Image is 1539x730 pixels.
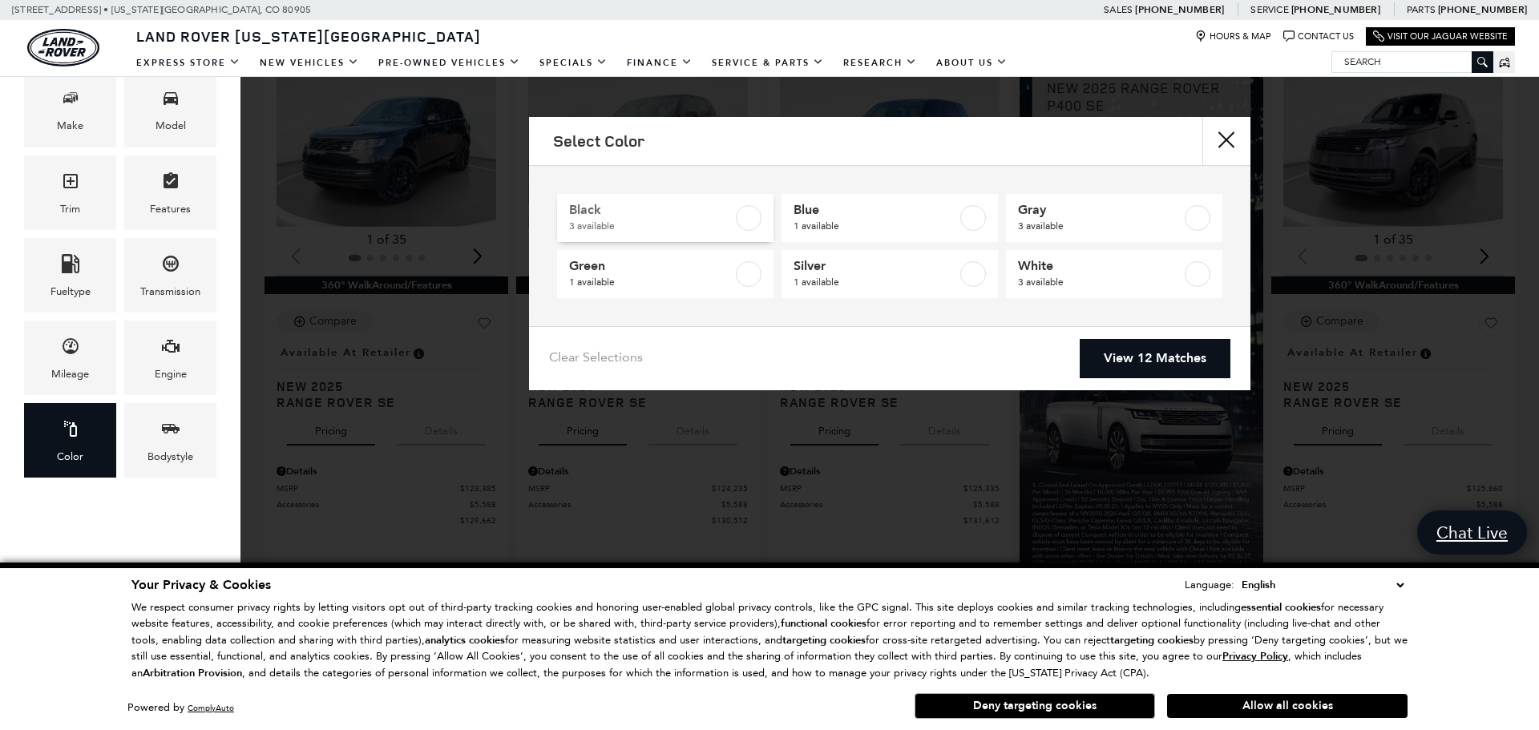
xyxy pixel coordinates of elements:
[161,333,180,365] span: Engine
[1006,250,1222,298] a: White3 available
[1018,274,1182,290] span: 3 available
[702,49,834,77] a: Service & Parts
[127,49,1017,77] nav: Main Navigation
[369,49,530,77] a: Pre-Owned Vehicles
[1104,4,1133,15] span: Sales
[124,155,216,230] div: FeaturesFeatures
[557,250,774,298] a: Green1 available
[60,200,80,218] div: Trim
[1202,117,1250,165] button: close
[425,633,505,647] strong: analytics cookies
[161,167,180,200] span: Features
[51,365,89,383] div: Mileage
[161,415,180,448] span: Bodystyle
[553,132,644,150] h2: Select Color
[161,84,180,117] span: Model
[1018,258,1182,274] span: White
[188,703,234,713] a: ComplyAuto
[782,250,998,298] a: Silver1 available
[57,117,83,135] div: Make
[1417,510,1527,555] a: Chat Live
[156,117,186,135] div: Model
[150,200,191,218] div: Features
[61,84,80,117] span: Make
[794,202,957,218] span: Blue
[124,321,216,395] div: EngineEngine
[1238,576,1408,594] select: Language Select
[147,448,193,466] div: Bodystyle
[61,250,80,283] span: Fueltype
[1222,650,1288,662] a: Privacy Policy
[1250,4,1288,15] span: Service
[27,29,99,67] a: land-rover
[24,155,116,230] div: TrimTrim
[127,26,491,46] a: Land Rover [US_STATE][GEOGRAPHIC_DATA]
[549,349,643,369] a: Clear Selections
[794,274,957,290] span: 1 available
[143,666,242,680] strong: Arbitration Provision
[1006,194,1222,242] a: Gray3 available
[57,448,83,466] div: Color
[1241,600,1321,615] strong: essential cookies
[617,49,702,77] a: Finance
[557,194,774,242] a: Black3 available
[24,72,116,147] div: MakeMake
[1283,30,1354,42] a: Contact Us
[127,49,250,77] a: EXPRESS STORE
[24,321,116,395] div: MileageMileage
[1373,30,1508,42] a: Visit Our Jaguar Website
[1195,30,1271,42] a: Hours & Map
[1407,4,1436,15] span: Parts
[136,26,481,46] span: Land Rover [US_STATE][GEOGRAPHIC_DATA]
[1018,218,1182,234] span: 3 available
[569,274,733,290] span: 1 available
[131,576,271,594] span: Your Privacy & Cookies
[569,218,733,234] span: 3 available
[927,49,1017,77] a: About Us
[1185,579,1234,590] div: Language:
[124,238,216,313] div: TransmissionTransmission
[24,403,116,478] div: ColorColor
[155,365,187,383] div: Engine
[530,49,617,77] a: Specials
[794,258,957,274] span: Silver
[50,283,91,300] div: Fueltype
[131,599,1408,682] p: We respect consumer privacy rights by letting visitors opt out of third-party tracking cookies an...
[27,29,99,67] img: Land Rover
[1222,649,1288,663] u: Privacy Policy
[1291,3,1380,16] a: [PHONE_NUMBER]
[1167,694,1408,718] button: Allow all cookies
[1018,202,1182,218] span: Gray
[127,703,234,713] div: Powered by
[12,4,311,15] a: [STREET_ADDRESS] • [US_STATE][GEOGRAPHIC_DATA], CO 80905
[782,194,998,242] a: Blue1 available
[140,283,200,300] div: Transmission
[794,218,957,234] span: 1 available
[569,202,733,218] span: Black
[569,258,733,274] span: Green
[124,72,216,147] div: ModelModel
[124,403,216,478] div: BodystyleBodystyle
[161,250,180,283] span: Transmission
[1080,339,1230,378] a: View 12 Matches
[915,693,1155,719] button: Deny targeting cookies
[1428,522,1516,543] span: Chat Live
[24,238,116,313] div: FueltypeFueltype
[61,167,80,200] span: Trim
[834,49,927,77] a: Research
[1332,52,1493,71] input: Search
[781,616,866,631] strong: functional cookies
[250,49,369,77] a: New Vehicles
[1110,633,1194,647] strong: targeting cookies
[782,633,866,647] strong: targeting cookies
[1438,3,1527,16] a: [PHONE_NUMBER]
[61,415,80,448] span: Color
[1135,3,1224,16] a: [PHONE_NUMBER]
[61,333,80,365] span: Mileage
